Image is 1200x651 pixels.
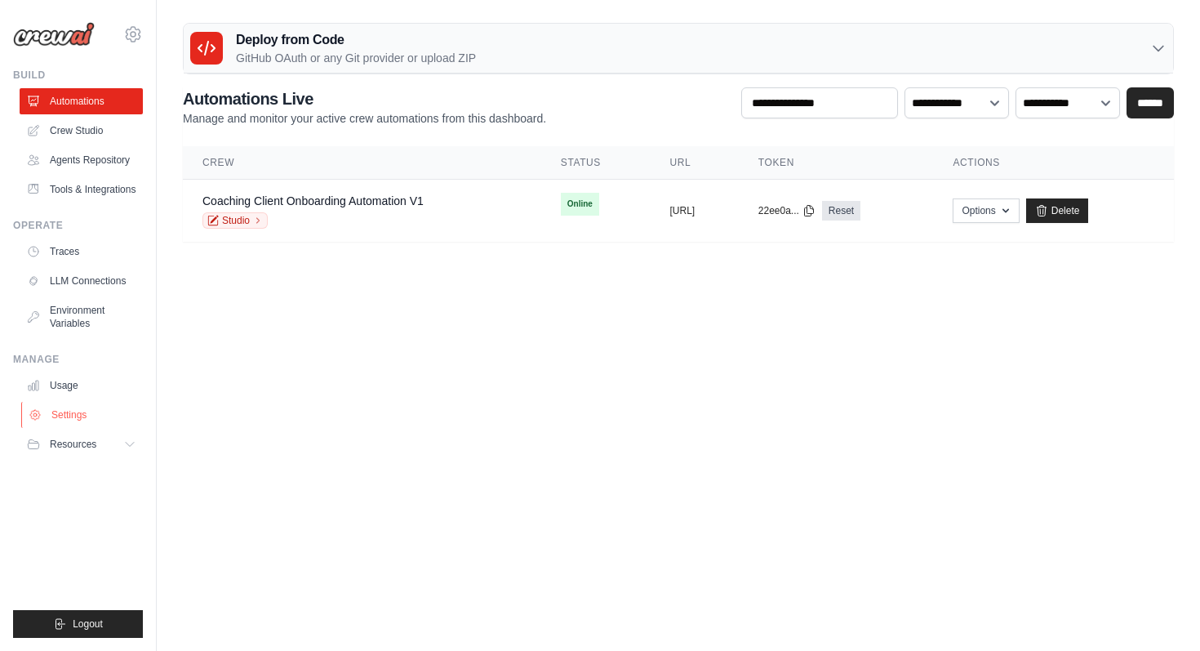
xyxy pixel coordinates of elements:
th: Actions [933,146,1174,180]
a: Crew Studio [20,118,143,144]
span: Resources [50,438,96,451]
button: Options [953,198,1019,223]
a: Settings [21,402,144,428]
th: Crew [183,146,541,180]
a: Coaching Client Onboarding Automation V1 [202,194,424,207]
button: 22ee0a... [758,204,816,217]
a: Delete [1026,198,1089,223]
p: Manage and monitor your active crew automations from this dashboard. [183,110,546,127]
span: Logout [73,618,103,631]
div: Manage [13,353,143,366]
p: GitHub OAuth or any Git provider or upload ZIP [236,50,476,66]
button: Resources [20,431,143,457]
a: Automations [20,88,143,114]
a: Traces [20,239,143,265]
span: Online [561,193,599,216]
iframe: Chat Widget [1118,573,1200,651]
th: URL [651,146,739,180]
h3: Deploy from Code [236,30,476,50]
a: Agents Repository [20,147,143,173]
button: Logout [13,610,143,638]
div: Build [13,69,143,82]
a: Environment Variables [20,297,143,337]
a: Reset [822,201,860,221]
div: Operate [13,219,143,232]
a: Usage [20,372,143,399]
a: Tools & Integrations [20,176,143,203]
img: Logo [13,22,95,47]
a: LLM Connections [20,268,143,294]
h2: Automations Live [183,87,546,110]
th: Token [739,146,934,180]
a: Studio [202,212,268,229]
th: Status [541,146,651,180]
